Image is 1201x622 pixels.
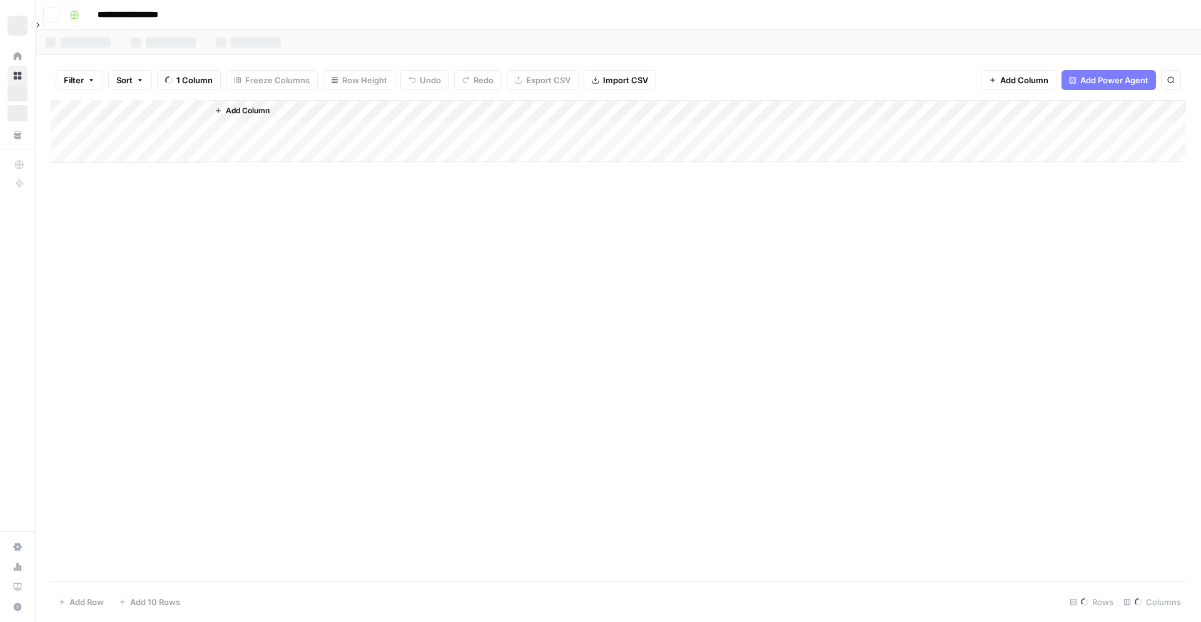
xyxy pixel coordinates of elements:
div: Rows [1065,592,1118,612]
button: Add Power Agent [1062,70,1156,90]
span: Freeze Columns [245,74,310,86]
span: Add Row [69,596,104,608]
span: Undo [420,74,441,86]
button: Sort [108,70,152,90]
button: Redo [454,70,502,90]
span: 1 Column [176,74,213,86]
a: Browse [8,66,28,86]
button: Freeze Columns [226,70,318,90]
button: Help + Support [8,597,28,617]
span: Filter [64,74,84,86]
span: Export CSV [526,74,570,86]
span: Redo [474,74,494,86]
button: Undo [400,70,449,90]
button: 1 Column [157,70,221,90]
button: Row Height [323,70,395,90]
button: Filter [56,70,103,90]
button: Import CSV [584,70,656,90]
span: Sort [116,74,133,86]
a: Settings [8,537,28,557]
a: Usage [8,557,28,577]
a: Learning Hub [8,577,28,597]
a: Home [8,46,28,66]
span: Add Column [226,105,270,116]
span: Add Power Agent [1080,74,1148,86]
a: Your Data [8,125,28,145]
span: Row Height [342,74,387,86]
button: Add Column [210,103,275,119]
button: Add Column [981,70,1057,90]
button: Add 10 Rows [111,592,188,612]
span: Add 10 Rows [130,596,180,608]
button: Export CSV [507,70,579,90]
div: Columns [1118,592,1186,612]
span: Import CSV [603,74,648,86]
button: Add Row [51,592,111,612]
span: Add Column [1000,74,1048,86]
